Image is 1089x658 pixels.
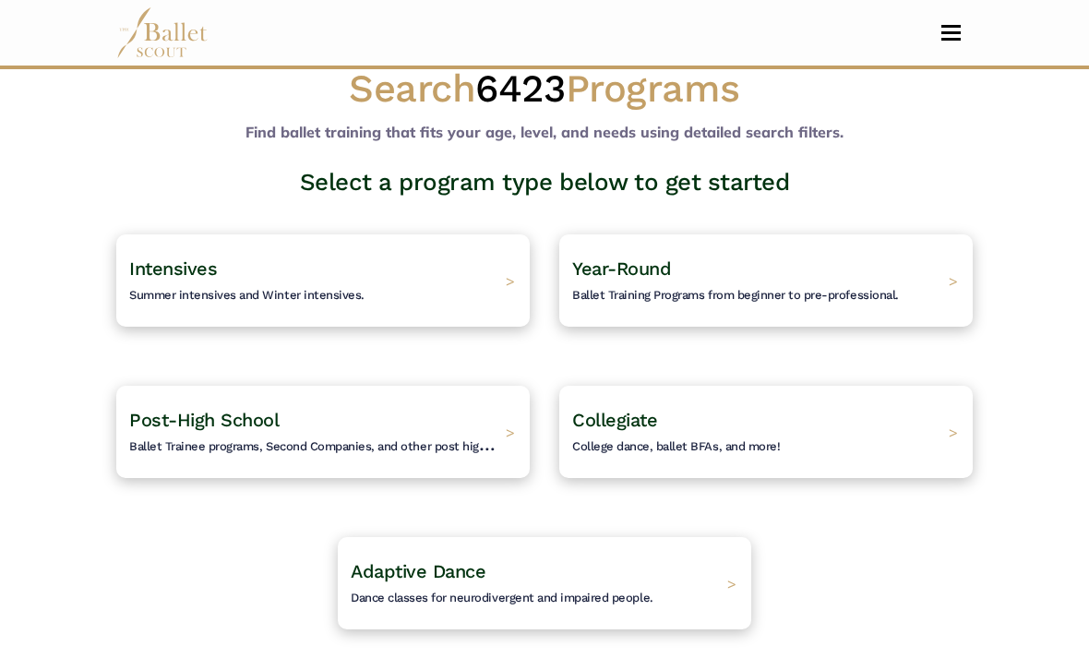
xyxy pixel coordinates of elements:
span: Summer intensives and Winter intensives. [129,288,365,302]
span: > [506,271,515,290]
a: Year-RoundBallet Training Programs from beginner to pre-professional. > [559,234,973,327]
a: Post-High SchoolBallet Trainee programs, Second Companies, and other post high-school training. > [116,386,530,478]
b: Find ballet training that fits your age, level, and needs using detailed search filters. [245,123,844,141]
span: Year-Round [572,257,671,280]
span: > [727,574,736,592]
h1: Search Programs [116,64,973,114]
span: > [506,423,515,441]
span: Post-High School [129,409,279,431]
span: Adaptive Dance [351,560,485,582]
span: College dance, ballet BFAs, and more! [572,439,780,453]
span: Intensives [129,257,217,280]
span: Ballet Trainee programs, Second Companies, and other post high-school training. [129,433,576,455]
span: Collegiate [572,409,657,431]
button: Toggle navigation [929,24,973,42]
span: Ballet Training Programs from beginner to pre-professional. [572,288,899,302]
span: > [949,271,958,290]
span: Dance classes for neurodivergent and impaired people. [351,591,653,604]
h3: Select a program type below to get started [102,167,987,198]
span: 6423 [475,66,565,111]
a: IntensivesSummer intensives and Winter intensives. > [116,234,530,327]
span: > [949,423,958,441]
a: CollegiateCollege dance, ballet BFAs, and more! > [559,386,973,478]
a: Adaptive DanceDance classes for neurodivergent and impaired people. > [338,537,751,629]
